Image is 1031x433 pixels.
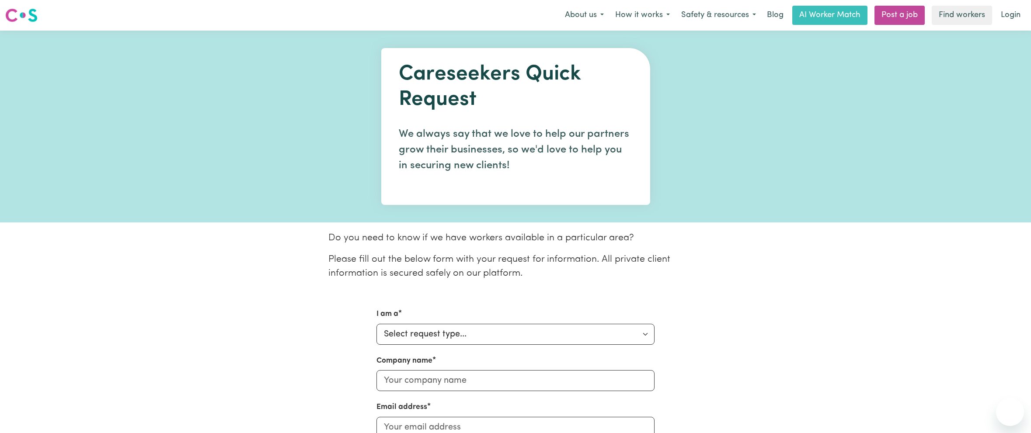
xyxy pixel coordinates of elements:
[376,370,655,391] input: Your company name
[792,6,867,25] a: AI Worker Match
[762,6,789,25] a: Blog
[376,355,432,367] label: Company name
[328,231,703,245] p: Do you need to know if we have workers available in a particular area?
[996,6,1026,25] a: Login
[676,6,762,24] button: Safety & resources
[328,253,703,281] p: Please fill out the below form with your request for information. All private client information ...
[399,126,633,173] p: We always say that we love to help our partners grow their businesses, so we'd love to help you i...
[5,5,38,25] a: Careseekers logo
[610,6,676,24] button: How it works
[5,7,38,23] img: Careseekers logo
[399,62,633,112] h1: Careseekers Quick Request
[376,402,427,413] label: Email address
[376,308,398,320] label: I am a
[932,6,992,25] a: Find workers
[559,6,610,24] button: About us
[874,6,925,25] a: Post a job
[996,398,1024,426] iframe: Button to launch messaging window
